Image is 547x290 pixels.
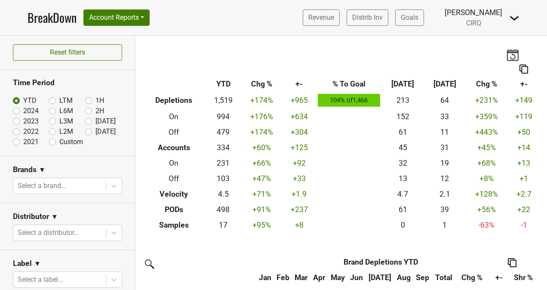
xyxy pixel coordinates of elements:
th: Apr: activate to sort column ascending [310,270,328,285]
td: +91 % [241,202,283,217]
th: Brand Depletions YTD [274,254,488,270]
td: +176 % [241,109,283,124]
th: Velocity [142,186,206,202]
th: Depletions [142,92,206,109]
td: +149 [507,92,541,109]
label: L3M [59,116,73,126]
span: CIRQ [466,19,481,27]
td: 11 [424,124,466,140]
td: +128 % [466,186,507,202]
td: 1,519 [206,92,241,109]
th: +-: activate to sort column ascending [488,270,510,285]
th: Sep: activate to sort column ascending [413,270,432,285]
img: Copy to clipboard [519,65,528,74]
td: +1.9 [283,186,316,202]
label: L6M [59,106,73,116]
td: +174 % [241,92,283,109]
td: +50 [507,124,541,140]
td: 152 [382,109,424,124]
label: [DATE] [95,126,116,137]
td: 4.5 [206,186,241,202]
img: filter [142,256,156,270]
label: L2M [59,126,73,137]
td: 31 [424,140,466,155]
td: +66 % [241,155,283,171]
td: 994 [206,109,241,124]
td: 334 [206,140,241,155]
span: ▼ [34,259,41,269]
td: 19 [424,155,466,171]
img: Dropdown Menu [509,13,519,23]
td: 61 [382,124,424,140]
td: +95 % [241,217,283,233]
label: 1H [95,96,104,106]
th: Jan: activate to sort column ascending [256,270,274,285]
th: Feb: activate to sort column ascending [274,270,292,285]
td: +304 [283,124,316,140]
td: -63 % [466,217,507,233]
a: Revenue [303,9,340,26]
a: Goals [395,9,424,26]
h3: Label [13,259,32,268]
td: 2.1 [424,186,466,202]
th: Off [142,124,206,140]
h3: Time Period [13,78,122,87]
label: LTM [59,96,73,106]
th: Shr %: activate to sort column ascending [510,270,537,285]
td: 103 [206,171,241,186]
th: May: activate to sort column ascending [328,270,347,285]
td: 61 [382,202,424,217]
a: BreakDown [28,9,77,27]
th: Jul: activate to sort column ascending [366,270,394,285]
th: Mar: activate to sort column ascending [292,270,310,285]
td: 33 [424,109,466,124]
td: +47 % [241,171,283,186]
td: +174 % [241,124,283,140]
label: 2H [95,106,104,116]
td: 231 [206,155,241,171]
td: +8 [283,217,316,233]
td: +965 [283,92,316,109]
td: +68 % [466,155,507,171]
th: Aug: activate to sort column ascending [394,270,413,285]
th: &nbsp;: activate to sort column ascending [142,270,256,285]
td: +45 % [466,140,507,155]
h3: Distributor [13,212,49,221]
th: Jun: activate to sort column ascending [347,270,366,285]
th: +- [507,77,541,92]
span: ▼ [39,165,46,175]
td: 45 [382,140,424,155]
td: +13 [507,155,541,171]
label: YTD [23,96,37,106]
td: 479 [206,124,241,140]
th: % To Goal [316,77,382,92]
th: YTD [206,77,241,92]
a: Distrib Inv [347,9,388,26]
td: +634 [283,109,316,124]
td: +71 % [241,186,283,202]
th: [DATE] [424,77,466,92]
td: 13 [382,171,424,186]
td: +359 % [466,109,507,124]
td: +92 [283,155,316,171]
label: 2022 [23,126,39,137]
td: 32 [382,155,424,171]
th: [DATE] [382,77,424,92]
th: Total: activate to sort column ascending [432,270,456,285]
td: +60 % [241,140,283,155]
td: +1 [507,171,541,186]
th: On [142,109,206,124]
th: +- [283,77,316,92]
th: Samples [142,217,206,233]
td: +14 [507,140,541,155]
td: 213 [382,92,424,109]
label: [DATE] [95,116,116,126]
label: 2023 [23,116,39,126]
td: 39 [424,202,466,217]
label: Custom [59,137,83,147]
td: +119 [507,109,541,124]
h3: Brands [13,165,37,174]
td: +2.7 [507,186,541,202]
th: Accounts [142,140,206,155]
td: 12 [424,171,466,186]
